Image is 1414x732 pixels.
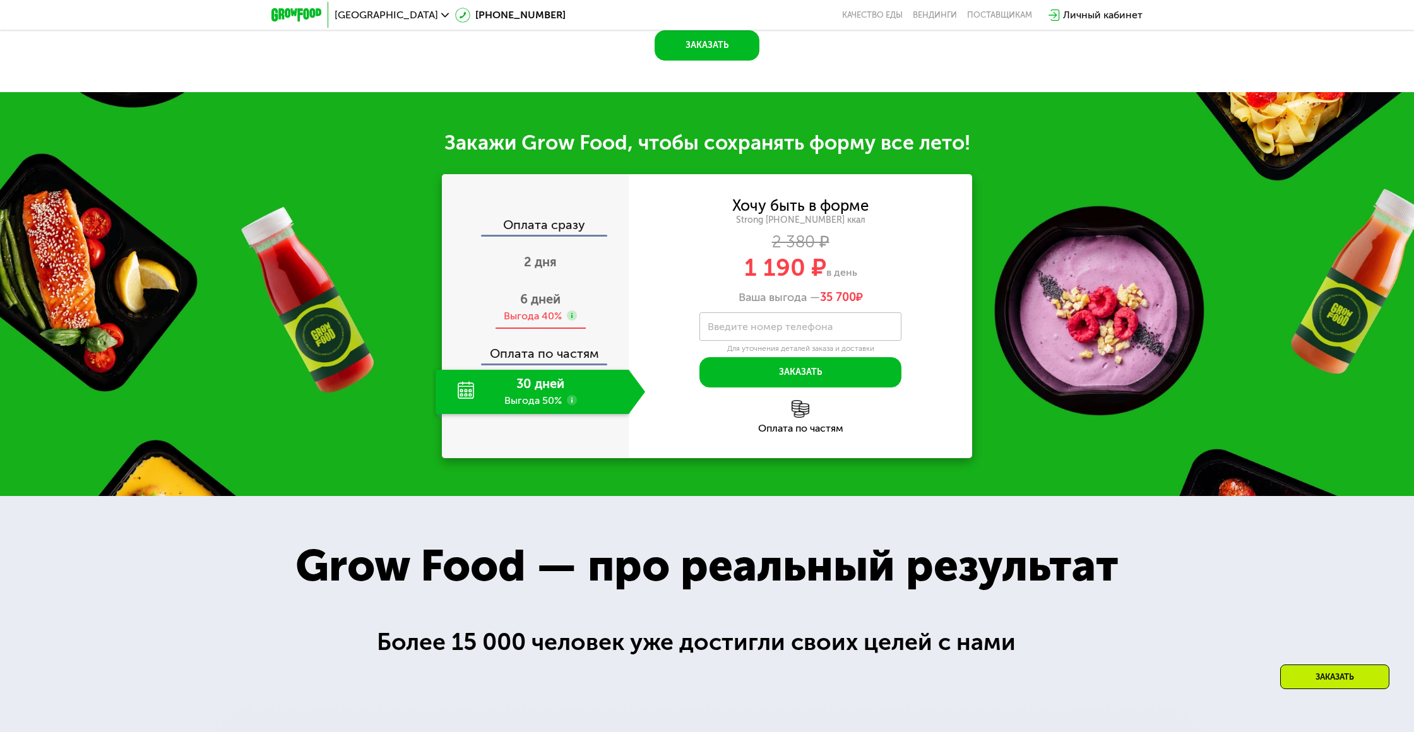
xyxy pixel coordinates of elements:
div: Оплата сразу [443,218,629,235]
div: Заказать [1280,664,1389,689]
span: [GEOGRAPHIC_DATA] [335,10,438,20]
div: Хочу быть в форме [732,199,869,213]
div: Более 15 000 человек уже достигли своих целей с нами [377,624,1037,661]
span: 2 дня [524,254,557,269]
button: Заказать [655,30,759,61]
div: Strong [PHONE_NUMBER] ккал [629,215,972,226]
a: [PHONE_NUMBER] [455,8,566,23]
div: Ваша выгода — [629,291,972,305]
label: Введите номер телефона [708,323,833,330]
button: Заказать [699,357,901,387]
span: в день [826,266,857,278]
a: Качество еды [842,10,903,20]
span: 6 дней [520,292,561,307]
a: Вендинги [913,10,957,20]
div: Выгода 40% [504,309,562,323]
div: Для уточнения деталей заказа и доставки [699,344,901,354]
div: Оплата по частям [629,423,972,434]
span: 35 700 [820,290,856,304]
div: поставщикам [967,10,1032,20]
div: Оплата по частям [443,334,629,363]
span: ₽ [820,291,863,305]
span: 1 190 ₽ [744,253,826,282]
div: Grow Food — про реальный результат [261,533,1152,599]
div: Личный кабинет [1063,8,1143,23]
div: 2 380 ₽ [629,235,972,249]
img: l6xcnZfty9opOoJh.png [792,400,809,418]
